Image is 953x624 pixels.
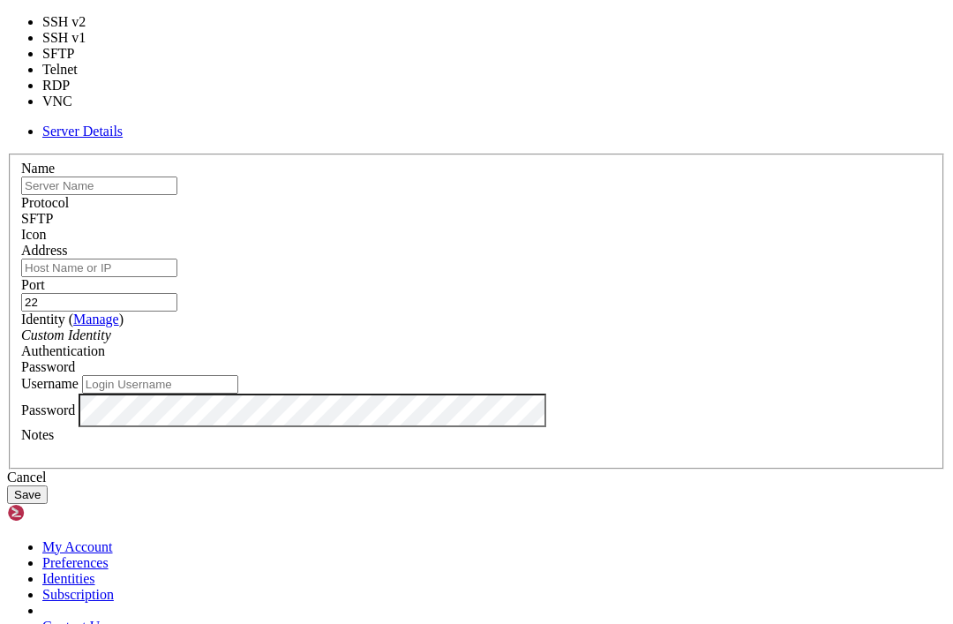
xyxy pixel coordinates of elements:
div: Password [21,359,932,375]
label: Icon [21,227,46,242]
label: Address [21,243,67,258]
input: Server Name [21,177,177,195]
a: Server Details [42,124,123,139]
a: Subscription [42,587,114,602]
a: My Account [42,539,113,554]
li: SSH v2 [42,14,107,30]
a: Identities [42,571,95,586]
span: Password [21,359,75,374]
label: Notes [21,427,54,442]
input: Login Username [82,375,238,394]
label: Identity [21,312,124,327]
img: Shellngn [7,504,109,522]
li: SSH v1 [42,30,107,46]
label: Password [21,402,75,417]
div: Custom Identity [21,327,932,343]
button: Save [7,485,48,504]
label: Username [21,376,79,391]
label: Protocol [21,195,69,210]
i: Custom Identity [21,327,111,342]
span: SFTP [21,211,53,226]
a: Manage [73,312,119,327]
li: Telnet [42,62,107,78]
li: SFTP [42,46,107,62]
label: Name [21,161,55,176]
input: Port Number [21,293,177,312]
div: SFTP [21,211,932,227]
input: Host Name or IP [21,259,177,277]
li: VNC [42,94,107,109]
li: RDP [42,78,107,94]
label: Port [21,277,45,292]
a: Preferences [42,555,109,570]
div: Cancel [7,470,946,485]
span: ( ) [69,312,124,327]
label: Authentication [21,343,105,358]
